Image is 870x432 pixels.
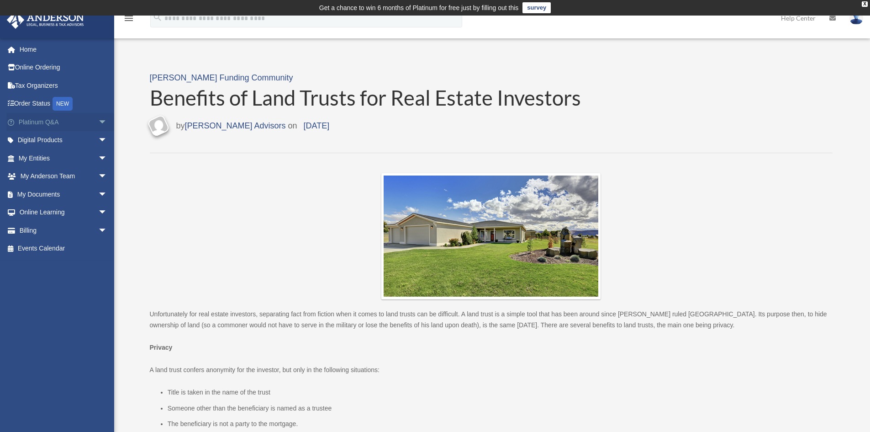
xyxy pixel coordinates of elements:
[150,73,293,82] a: [PERSON_NAME] Funding Community
[168,405,332,412] span: Someone other than the beneficiary is named as a trustee
[6,113,121,131] a: Platinum Q&Aarrow_drop_down
[98,221,116,240] span: arrow_drop_down
[6,40,121,59] a: Home
[6,131,121,149] a: Digital Productsarrow_drop_down
[288,119,336,133] span: on
[123,13,134,24] i: menu
[6,167,121,186] a: My Anderson Teamarrow_drop_down
[176,119,286,133] span: by
[98,149,116,168] span: arrow_drop_down
[98,203,116,222] span: arrow_drop_down
[4,11,87,29] img: Anderson Advisors Platinum Portal
[98,167,116,186] span: arrow_drop_down
[150,85,833,111] a: Benefits of Land Trusts for Real Estate Investors
[6,59,121,77] a: Online Ordering
[98,113,116,132] span: arrow_drop_down
[150,344,173,351] b: Privacy
[6,185,121,203] a: My Documentsarrow_drop_down
[153,12,163,22] i: search
[862,1,868,7] div: close
[6,203,121,222] a: Online Learningarrow_drop_down
[98,131,116,150] span: arrow_drop_down
[319,2,519,13] div: Get a chance to win 6 months of Platinum for free just by filling out this
[53,97,73,111] div: NEW
[150,364,833,376] p: A land trust confers anonymity for the investor, but only in the following situations:
[6,149,121,167] a: My Entitiesarrow_drop_down
[522,2,551,13] a: survey
[849,11,863,25] img: User Pic
[6,240,121,258] a: Events Calendar
[185,121,286,130] a: [PERSON_NAME] Advisors
[150,309,833,331] p: Unfortunately for real estate investors, separating fact from fiction when it comes to land trust...
[6,95,121,113] a: Order StatusNEW
[168,389,270,396] span: Title is taken in the name of the trust
[150,85,581,110] span: Benefits of Land Trusts for Real Estate Investors
[168,420,298,427] span: The beneficiary is not a party to the mortgage.
[123,16,134,24] a: menu
[98,185,116,204] span: arrow_drop_down
[6,221,121,240] a: Billingarrow_drop_down
[6,76,121,95] a: Tax Organizers
[297,121,336,130] a: [DATE]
